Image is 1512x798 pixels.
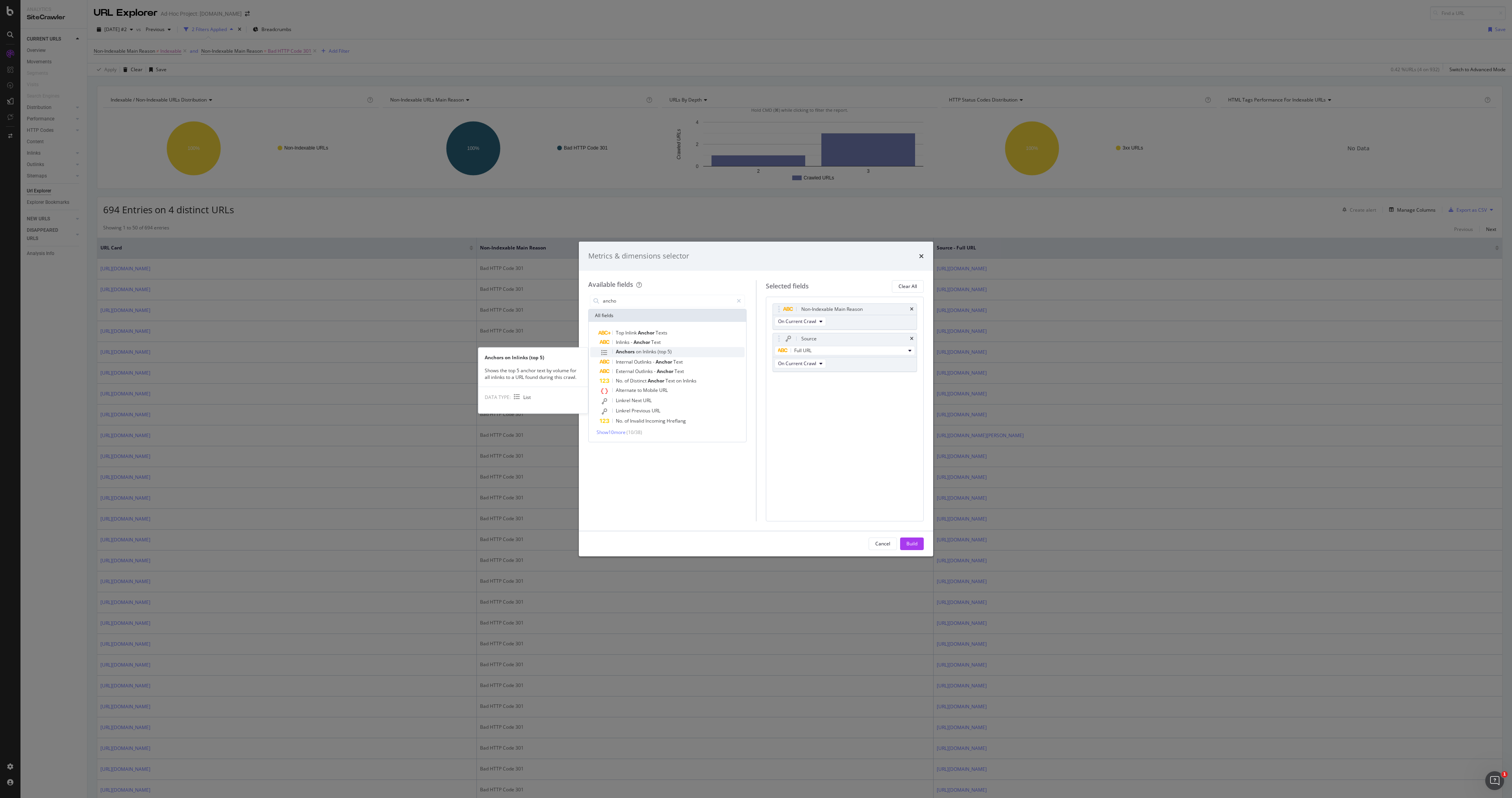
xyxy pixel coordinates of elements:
span: - [631,339,634,345]
span: Hreflang [667,417,686,424]
div: Selected fields [766,282,809,291]
button: Clear All [892,280,924,293]
span: Text [665,377,676,384]
div: Cancel [875,540,890,547]
span: Anchor [657,368,674,375]
span: On Current Crawl [778,360,816,367]
span: Anchor [638,329,656,336]
div: times [919,251,924,261]
div: Non-Indexable Main Reason [801,305,863,313]
span: of [624,417,630,424]
span: URL [652,407,660,414]
button: Build [900,538,924,550]
div: times [910,307,913,312]
span: Anchor [656,358,673,365]
div: Shows the top 5 anchor text by volume for all inlinks to a URL found during this crawl. [478,367,588,381]
div: Build [906,540,917,547]
span: Anchor [634,339,651,345]
span: 1 [1501,771,1508,778]
span: - [654,368,657,375]
span: Distinct [630,377,648,384]
span: Outlinks [635,368,654,375]
span: Inlinks [683,377,697,384]
span: Inlinks [616,339,631,345]
span: Top [616,329,625,336]
span: External [616,368,635,375]
button: On Current Crawl [775,359,826,368]
span: URL [643,397,652,404]
div: Anchors on Inlinks (top 5) [478,354,588,361]
span: Text [673,358,683,365]
span: Incoming [645,417,667,424]
div: Non-Indexable Main ReasontimesOn Current Crawl [773,303,917,330]
span: to [637,387,643,393]
div: modal [579,242,933,556]
span: Anchor [648,377,665,384]
span: Outlinks [634,358,653,365]
span: of [624,377,630,384]
span: Anchors [616,348,636,355]
button: On Current Crawl [775,317,826,326]
div: All fields [589,309,746,322]
span: (top [658,348,667,355]
span: On Current Crawl [778,318,816,325]
div: Clear All [899,283,917,290]
span: - [653,358,656,365]
div: SourcetimesFull URLOn Current Crawl [773,333,917,372]
div: Source [801,335,817,343]
button: Full URL [775,346,915,355]
input: Search by field name [602,295,733,307]
span: Text [674,368,684,375]
span: Inlink [625,329,638,336]
iframe: Intercom live chat [1485,771,1504,790]
span: 5) [667,348,672,355]
span: Previous [632,407,652,414]
span: Internal [616,358,634,365]
span: Alternate [616,387,637,393]
button: Cancel [869,538,897,550]
span: No. [616,417,624,424]
span: Next [632,397,643,404]
span: Linkrel [616,397,632,404]
div: Available fields [588,280,633,289]
span: Mobile [643,387,659,393]
span: ( 10 / 38 ) [626,429,642,436]
span: Linkrel [616,407,632,414]
span: on [636,348,643,355]
span: on [676,377,683,384]
span: Texts [656,329,667,336]
span: URL [659,387,668,393]
span: No. [616,377,624,384]
span: Text [651,339,661,345]
div: Metrics & dimensions selector [588,251,689,261]
span: Full URL [794,347,812,354]
span: Invalid [630,417,645,424]
span: Show 10 more [597,429,626,436]
span: Inlinks [643,348,658,355]
div: times [910,336,913,341]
